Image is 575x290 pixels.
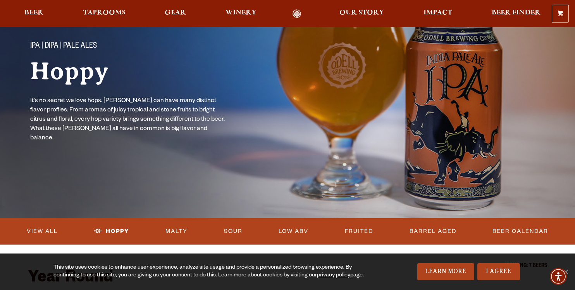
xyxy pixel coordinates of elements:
[406,222,460,240] a: Barrel Aged
[424,10,452,16] span: Impact
[492,10,541,16] span: Beer Finder
[487,9,546,18] a: Beer Finder
[91,222,132,240] a: Hoppy
[160,9,191,18] a: Gear
[83,10,126,16] span: Taprooms
[53,264,375,280] div: This site uses cookies to enhance user experience, analyze site usage and provide a personalized ...
[165,10,186,16] span: Gear
[24,10,43,16] span: Beer
[342,222,376,240] a: Fruited
[550,268,567,285] div: Accessibility Menu
[24,222,61,240] a: View All
[30,97,229,143] p: It's no secret we love hops. [PERSON_NAME] can have many distinct flavor profiles. From aromas of...
[417,263,474,280] a: Learn More
[78,9,131,18] a: Taprooms
[162,222,191,240] a: Malty
[317,273,350,279] a: privacy policy
[226,10,257,16] span: Winery
[19,9,48,18] a: Beer
[221,222,246,240] a: Sour
[489,222,551,240] a: Beer Calendar
[220,9,262,18] a: Winery
[282,9,312,18] a: Odell Home
[477,263,520,280] a: I Agree
[418,9,457,18] a: Impact
[30,58,272,84] h1: Hoppy
[339,10,384,16] span: Our Story
[275,222,312,240] a: Low ABV
[30,42,97,52] span: IPA | DIPA | Pale Ales
[334,9,389,18] a: Our Story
